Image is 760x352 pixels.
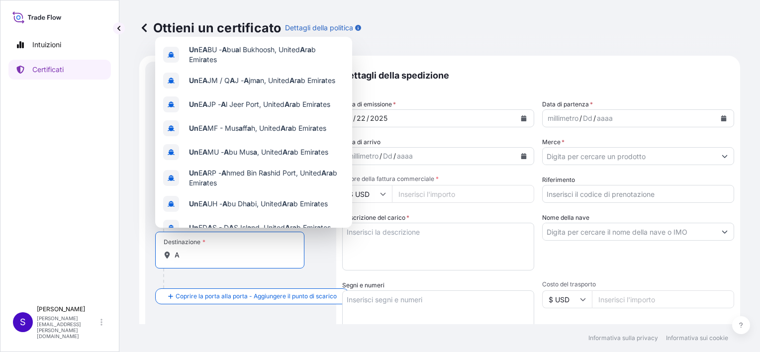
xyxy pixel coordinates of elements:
button: Mostra suggerimenti [716,223,734,241]
input: Inserisci l'importo [592,290,734,308]
b: a [247,124,251,132]
p: Dettagli della spedizione [342,62,734,89]
b: a [297,76,301,85]
b: a [307,45,311,54]
span: E RP - hmed Bin R shid Port, United r b Emir tes [189,168,344,188]
span: ED S - D S Isl nd, United r b Emir tes [189,223,331,233]
button: Calendario [516,110,532,126]
div: anno [369,112,388,124]
b: A [282,199,287,208]
p: Informativa sulla privacy [588,334,658,342]
button: Mostra suggerimenti [716,147,734,165]
font: Destinazione [164,238,200,246]
b: A [222,199,227,208]
b: a [292,223,296,232]
b: A [202,199,207,208]
b: a [288,124,292,132]
b: a [292,100,296,108]
button: Calendario [716,110,732,126]
b: A [222,45,227,54]
b: Un [189,148,198,156]
div: / [593,112,596,124]
b: A [281,124,285,132]
b: a [247,199,251,208]
b: A [224,148,229,156]
span: Coprire la porta alla porta - Aggiungere il punto di scarico [176,291,337,301]
span: E BU - bu l Bukhoosh, United r b Emir tes [189,45,344,65]
b: a [316,100,320,108]
b: A [244,76,249,85]
b: A [285,100,289,108]
b: A [230,76,235,85]
b: a [203,55,207,64]
span: E MF - Mus ff h, United r b Emir tes [189,123,326,133]
b: A [229,223,234,232]
b: A [202,169,207,177]
b: a [289,199,293,208]
b: A [285,223,290,232]
label: Segni e numeri [342,280,384,290]
b: A [221,169,226,177]
b: A [202,76,207,85]
b: A [283,148,287,156]
font: Descrizione del carico [342,214,405,221]
b: A [207,223,212,232]
span: Data di arrivo [342,137,380,147]
div: anno [396,150,414,162]
span: E JM / Q J - jm n, United r b Emir tes [189,76,335,86]
b: a [203,178,207,187]
div: giorno [382,150,393,162]
font: Merce [542,138,561,146]
input: Destinazione [175,250,292,260]
b: Un [189,223,198,232]
p: Informativa sui cookie [666,334,728,342]
b: a [239,124,243,132]
span: E UH - bu Dh bi, United r b Emir tes [189,199,328,209]
input: Digita per cercare il nome della nave o IMO [543,223,716,241]
b: a [321,76,325,85]
p: Certificati [32,65,64,75]
font: Data di partenza [542,100,589,108]
b: Un [189,124,198,132]
b: Un [189,169,198,177]
font: Costo del trasporto [542,280,596,288]
font: Data di emissione [342,100,392,108]
p: Intuizioni [32,40,61,50]
b: Un [189,45,198,54]
b: Un [189,100,198,108]
b: a [312,124,316,132]
b: a [256,76,260,85]
b: A [289,76,294,85]
b: a [290,148,294,156]
div: / [579,112,582,124]
div: giorno [356,112,367,124]
b: a [314,199,318,208]
b: A [221,100,226,108]
div: mese [547,112,579,124]
span: S [20,317,26,327]
div: mese [347,150,380,162]
div: / [353,112,356,124]
b: a [329,169,333,177]
span: E MU - bu Mus , United r b Emir tes [189,147,328,157]
font: Valore della fattura commerciale [342,175,434,182]
p: [PERSON_NAME] [37,305,98,313]
b: A [202,45,207,54]
b: a [263,169,267,177]
b: Un [189,199,198,208]
b: a [314,148,318,156]
div: / [367,112,369,124]
div: anno [596,112,614,124]
button: Calendario [516,148,532,164]
b: A [202,124,207,132]
p: [PERSON_NAME][EMAIL_ADDRESS][PERSON_NAME][DOMAIN_NAME] [37,315,98,339]
font: Ottieni un certificato [153,20,281,36]
input: Inserisci l'importo [392,185,534,203]
b: A [321,169,326,177]
div: / [380,150,382,162]
b: a [317,223,321,232]
b: a [235,45,239,54]
span: E JP - l Jeer Port, United r b Emir tes [189,99,330,109]
b: A [300,45,305,54]
label: Riferimento [542,175,575,185]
